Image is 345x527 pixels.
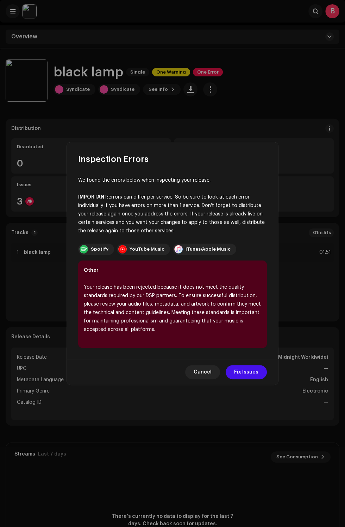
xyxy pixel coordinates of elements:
div: errors can differ per service. So be sure to look at each error individually if you have errors o... [78,193,267,235]
b: Other [84,268,99,273]
span: Inspection Errors [78,153,149,165]
button: Cancel [185,365,220,379]
button: Fix Issues [226,365,267,379]
span: Cancel [194,365,212,379]
div: iTunes/Apple Music [186,246,231,252]
strong: IMPORTANT: [78,195,108,200]
span: Fix Issues [234,365,258,379]
div: Your release has been rejected because it does not meet the quality standards required by our DSP... [84,283,261,334]
div: YouTube Music [130,246,164,252]
div: We found the errors below when inspecting your release. [78,176,267,184]
div: Spotify [91,246,108,252]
